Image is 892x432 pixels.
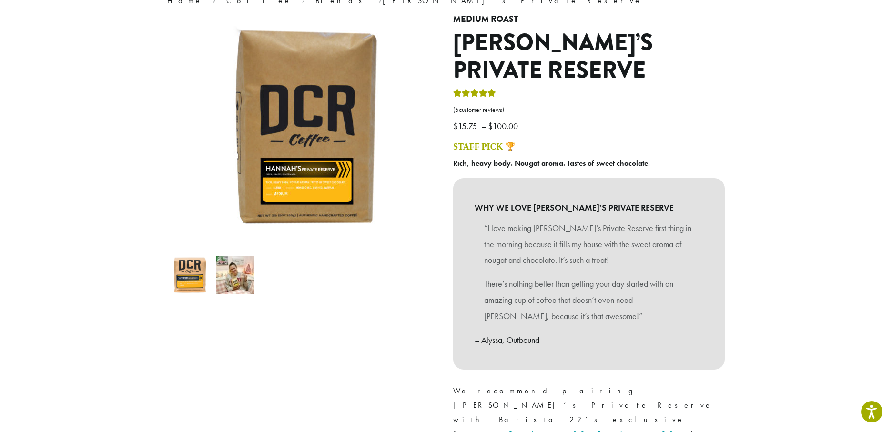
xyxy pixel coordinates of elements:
[453,142,516,151] a: STAFF PICK 🏆
[488,121,493,131] span: $
[216,256,254,294] img: Hannah's Private Reserve - Image 2
[453,105,725,115] a: (5customer reviews)
[453,158,650,168] b: Rich, heavy body. Nougat aroma. Tastes of sweet chocolate.
[481,121,486,131] span: –
[475,200,703,216] b: WHY WE LOVE [PERSON_NAME]'S PRIVATE RESERVE
[453,88,496,102] div: Rated 5.00 out of 5
[488,121,520,131] bdi: 100.00
[453,121,458,131] span: $
[455,106,459,114] span: 5
[453,121,479,131] bdi: 15.75
[484,220,694,268] p: “I love making [PERSON_NAME]’s Private Reserve first thing in the morning because it fills my hou...
[453,14,725,25] h4: Medium Roast
[171,256,209,294] img: Hannah's Private Reserve
[453,29,725,84] h1: [PERSON_NAME]’s Private Reserve
[475,332,703,348] p: – Alyssa, Outbound
[484,276,694,324] p: There’s nothing better than getting your day started with an amazing cup of coffee that doesn’t e...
